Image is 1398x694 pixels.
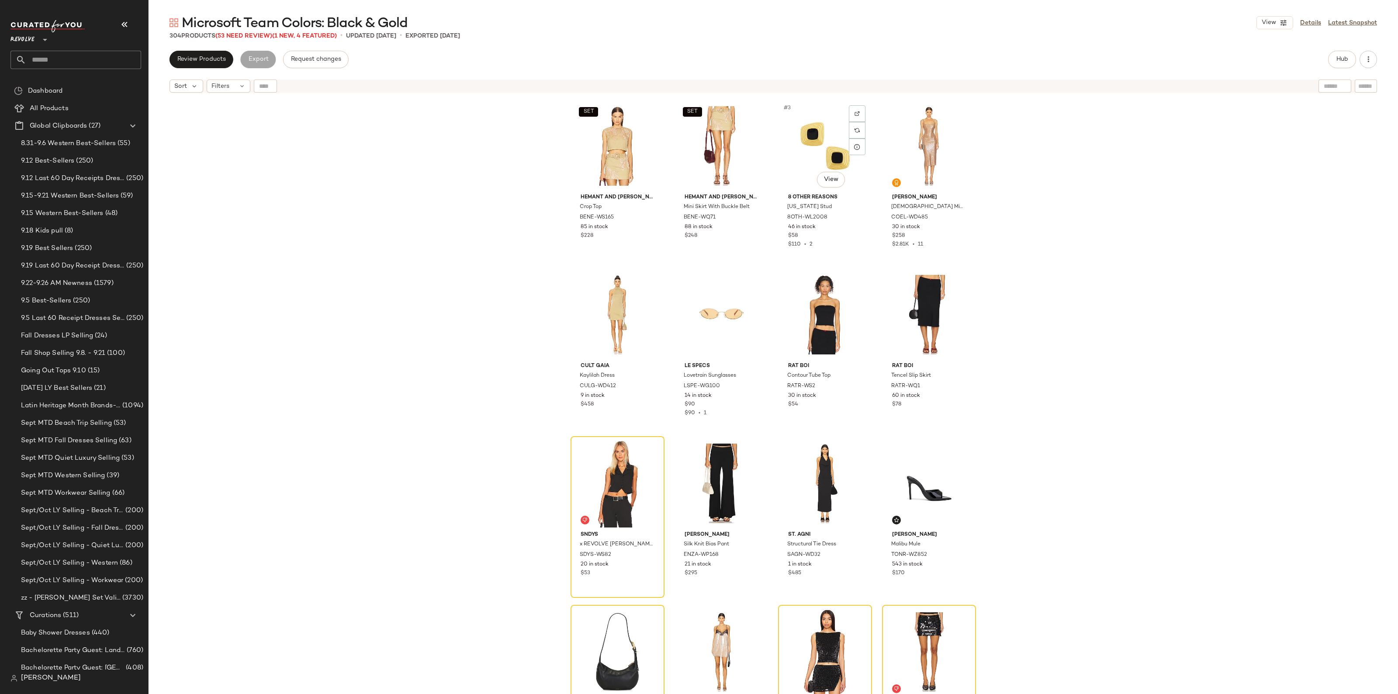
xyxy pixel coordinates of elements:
span: (3730) [121,593,143,603]
span: (53) [112,418,126,428]
img: BENE-WS165_V1.jpg [574,102,661,190]
span: Sept MTD Fall Dresses Selling [21,436,117,446]
span: Filters [211,82,229,91]
img: svg%3e [894,517,899,523]
span: 30 in stock [892,223,920,231]
span: TONR-WZ852 [891,551,927,559]
span: 9.19 Last 60 Day Receipt Dresses Selling [21,261,125,271]
span: (15) [86,366,100,376]
span: 2 [810,242,813,247]
span: 9.22-9.26 AM Newness [21,278,92,288]
img: SAGN-WD32_V1.jpg [781,439,869,527]
span: 14 in stock [685,392,712,400]
span: CULG-WD412 [580,382,616,390]
span: Revolve [10,30,35,45]
span: 9.5 Best-Sellers [21,296,71,306]
span: (200) [124,523,143,533]
span: Fall Dresses LP Selling [21,331,93,341]
button: View [1256,16,1293,29]
span: $2.81K [892,242,909,247]
img: CULG-WD412_V1.jpg [574,271,661,359]
span: BENE-WQ71 [684,214,716,222]
img: svg%3e [10,675,17,682]
span: (39) [105,471,119,481]
span: $110 [788,242,801,247]
span: 9.15 Western Best-Sellers [21,208,104,219]
a: Details [1300,18,1321,28]
span: (24) [93,331,107,341]
span: (200) [123,576,143,586]
span: (48) [104,208,118,219]
span: 60 in stock [892,392,920,400]
button: Hub [1328,51,1356,68]
span: Sept/Oct LY Selling - Western [21,558,118,568]
span: [PERSON_NAME] [685,531,758,539]
span: $54 [788,401,798,409]
span: Fall Shop Selling 9.8. - 9.21 [21,348,105,358]
span: Rat Boi [892,362,966,370]
span: ENZA-WP168 [684,551,719,559]
span: [US_STATE] Stud [787,203,832,211]
span: Lovetrain Sunglasses [684,372,736,380]
span: Crop Top [580,203,602,211]
button: SET [579,107,598,117]
button: SET [683,107,702,117]
span: $228 [581,232,593,240]
img: cfy_white_logo.C9jOOHJF.svg [10,20,85,32]
span: Latin Heritage Month Brands- DO NOT DELETE [21,401,121,411]
span: 85 in stock [581,223,608,231]
span: (511) [61,611,79,621]
span: [PERSON_NAME] [892,194,966,201]
span: • [909,242,918,247]
span: 8.31-9.6 Western Best-Sellers [21,139,116,149]
span: • [400,31,402,41]
span: (100) [105,348,125,358]
span: [PERSON_NAME] [21,673,81,684]
span: Structural Tie Dress [787,541,836,548]
span: 9.15-9.21 Western Best-Sellers [21,191,119,201]
span: $295 [685,569,697,577]
span: 543 in stock [892,561,923,569]
span: $458 [581,401,594,409]
span: Sept MTD Workwear Selling [21,488,111,498]
img: COEL-WD485_V1.jpg [885,102,973,190]
span: $258 [892,232,905,240]
span: HEMANT AND [PERSON_NAME] [581,194,654,201]
span: (8) [63,226,73,236]
span: Sept MTD Western Selling [21,471,105,481]
img: BENE-WQ71_V1.jpg [678,102,765,190]
span: [DEMOGRAPHIC_DATA] Midi Dress [891,203,965,211]
span: 304 [170,33,181,39]
span: All Products [30,104,69,114]
span: Kaylilah Dress [580,372,615,380]
span: 9.19 Best Sellers [21,243,73,253]
span: COEL-WD485 [891,214,928,222]
span: (63) [117,436,131,446]
span: (250) [73,243,92,253]
span: 20 in stock [581,561,609,569]
img: RATR-WQ1_V1.jpg [885,271,973,359]
img: RATR-WS2_V1.jpg [781,271,869,359]
span: (53) [120,453,134,463]
span: Curations [30,611,61,621]
span: SNDYS [581,531,654,539]
span: 8 Other Reasons [788,194,862,201]
span: (86) [118,558,132,568]
img: LSPE-WG100_V1.jpg [678,271,765,359]
span: LSPE-WG100 [684,382,720,390]
span: Review Products [177,56,226,63]
span: 1 in stock [788,561,812,569]
span: Contour Tube Top [787,372,830,380]
span: View [1261,19,1276,26]
span: (408) [124,663,143,673]
span: 1 [704,410,706,416]
span: (250) [125,173,143,184]
span: (27) [87,121,100,131]
p: Exported [DATE] [405,31,460,41]
span: (55) [116,139,130,149]
span: Sept MTD Quiet Luxury Selling [21,453,120,463]
span: Malibu Mule [891,541,920,548]
button: Review Products [170,51,233,68]
span: (250) [125,261,143,271]
span: View [824,176,838,183]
